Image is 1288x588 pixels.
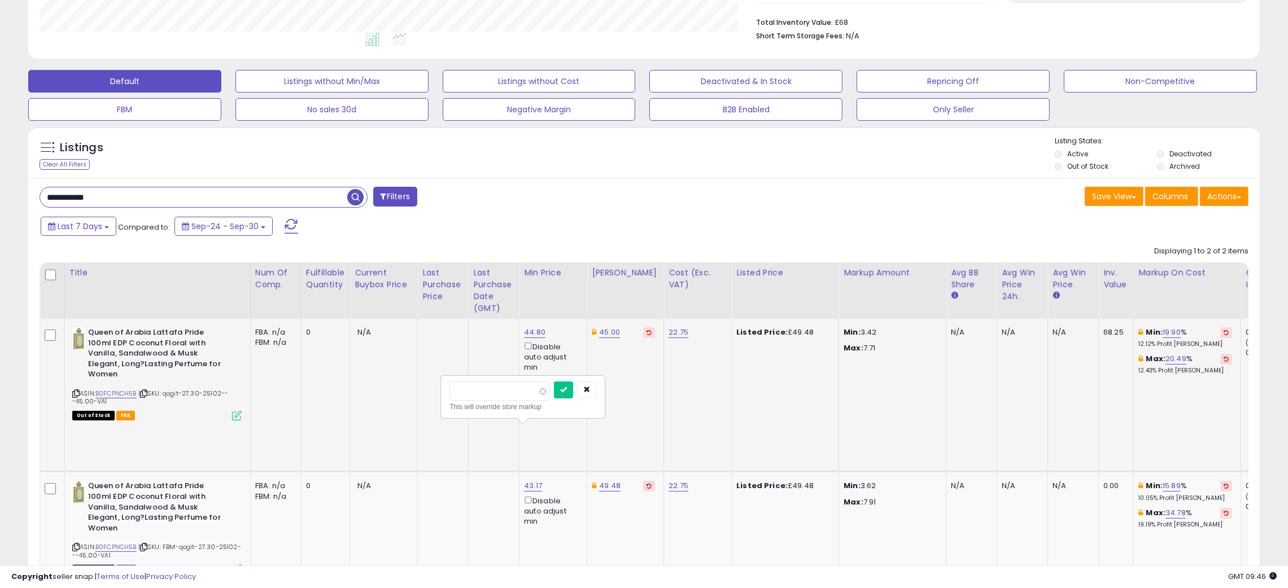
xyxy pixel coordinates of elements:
[1138,481,1232,502] div: %
[592,267,659,279] div: [PERSON_NAME]
[255,267,296,291] div: Num of Comp.
[844,327,937,337] p: 3.42
[1103,327,1125,337] div: 68.25
[1146,507,1166,518] b: Max:
[844,481,937,491] p: 3.62
[88,481,225,536] b: Queen of Arabia Lattafa Pride 100ml EDP Coconut Floral with Vanilla, Sandalwood & Musk Elegant, L...
[844,343,937,353] p: 7.71
[1146,327,1163,337] b: Min:
[41,217,116,236] button: Last 7 Days
[40,159,90,170] div: Clear All Filters
[736,327,830,337] div: £49.48
[1134,262,1241,319] th: The percentage added to the cost of goods (COGS) that forms the calculator for Min & Max prices.
[951,267,992,291] div: Avg BB Share
[1002,267,1043,302] div: Avg Win Price 24h.
[756,31,844,41] b: Short Term Storage Fees:
[255,337,292,348] div: FBM: n/a
[1169,149,1212,159] label: Deactivated
[1085,187,1143,206] button: Save View
[1165,353,1186,365] a: 20.49
[1138,267,1236,279] div: Markup on Cost
[1103,267,1129,291] div: Inv. value
[1053,327,1090,337] div: N/A
[11,571,53,582] strong: Copyright
[357,327,371,337] span: N/A
[1053,291,1059,301] small: Avg Win Price.
[191,221,259,232] span: Sep-24 - Sep-30
[1165,507,1186,519] a: 34.78
[524,494,578,526] div: Disable auto adjust min
[1053,267,1094,291] div: Avg Win Price
[1138,494,1232,502] p: 10.05% Profit [PERSON_NAME]
[1067,149,1088,159] label: Active
[95,542,137,552] a: B0FCPNCH5B
[649,98,842,121] button: B2B Enabled
[844,343,863,353] strong: Max:
[1002,327,1039,337] div: N/A
[72,327,85,350] img: 414YrmV1huL._SL40_.jpg
[1146,480,1163,491] b: Min:
[844,497,937,507] p: 7.91
[1138,328,1143,336] i: This overrides the store level min markup for this listing
[736,267,834,279] div: Listed Price
[88,327,225,383] b: Queen of Arabia Lattafa Pride 100ml EDP Coconut Floral with Vanilla, Sandalwood & Musk Elegant, L...
[736,481,830,491] div: £49.48
[1055,136,1260,147] p: Listing States:
[255,492,292,502] div: FBM: n/a
[1146,353,1166,364] b: Max:
[1224,330,1229,335] i: Revert to store-level Min Markup
[116,411,136,420] span: FBA
[1138,354,1232,375] div: %
[592,328,596,336] i: This overrides the store level Dynamic Max Price for this listing
[524,267,582,279] div: Min Price
[255,481,292,491] div: FBA: n/a
[1103,481,1125,491] div: 0.00
[844,327,861,337] strong: Min:
[599,480,621,492] a: 49.48
[1200,187,1248,206] button: Actions
[1163,480,1181,492] a: 15.89
[95,389,137,398] a: B0FCPNCH5B
[422,267,464,302] div: Last Purchase Price
[373,187,417,207] button: Filters
[1152,191,1188,202] span: Columns
[1138,367,1232,375] p: 12.43% Profit [PERSON_NAME]
[524,327,545,338] a: 44.80
[1169,161,1200,171] label: Archived
[473,267,514,314] div: Last Purchase Date (GMT)
[116,565,137,574] span: FBM
[1154,246,1248,257] div: Displaying 1 to 2 of 2 items
[1224,356,1229,362] i: Revert to store-level Max Markup
[756,15,1240,28] li: £68
[736,480,788,491] b: Listed Price:
[1145,187,1198,206] button: Columns
[647,330,652,335] i: Revert to store-level Dynamic Max Price
[235,70,429,93] button: Listings without Min/Max
[857,70,1050,93] button: Repricing Off
[118,222,170,232] span: Compared to:
[72,542,241,559] span: | SKU: FBM-qogit-27.30-25102---45.00-VA1
[306,267,345,291] div: Fulfillable Quantity
[97,571,145,582] a: Terms of Use
[857,98,1050,121] button: Only Seller
[1138,521,1232,529] p: 19.19% Profit [PERSON_NAME]
[174,217,273,236] button: Sep-24 - Sep-30
[1163,327,1181,338] a: 19.90
[72,327,242,419] div: ASIN:
[72,389,228,406] span: | SKU: qogit-27.30-25102---45.00-VA1
[524,480,542,492] a: 43.17
[58,221,102,232] span: Last 7 Days
[69,267,246,279] div: Title
[756,17,833,27] b: Total Inventory Value:
[1064,70,1257,93] button: Non-Competitive
[1138,508,1232,529] div: %
[951,327,988,337] div: N/A
[449,401,596,413] div: This will override store markup
[736,327,788,337] b: Listed Price:
[1053,481,1090,491] div: N/A
[28,98,221,121] button: FBM
[951,291,958,301] small: Avg BB Share.
[357,480,371,491] span: N/A
[72,481,85,503] img: 414YrmV1huL._SL40_.jpg
[844,267,941,279] div: Markup Amount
